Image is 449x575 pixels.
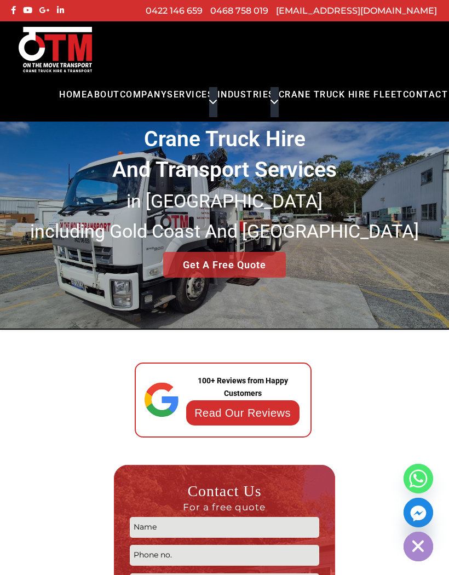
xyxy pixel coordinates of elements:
[163,252,286,278] a: Get A Free Quote
[120,87,168,117] a: COMPANY
[130,481,319,513] h3: Contact Us
[194,407,291,419] a: Read Our Reviews
[276,5,437,16] a: [EMAIL_ADDRESS][DOMAIN_NAME]
[279,87,403,117] a: Crane Truck Hire Fleet
[210,5,268,16] a: 0468 758 019
[30,190,419,243] small: in [GEOGRAPHIC_DATA] including Gold Coast And [GEOGRAPHIC_DATA]
[130,517,319,538] input: Name
[404,498,433,527] a: Facebook_Messenger
[87,87,120,117] a: About
[59,87,87,117] a: Home
[198,376,288,398] strong: 100+ Reviews from Happy Customers
[130,501,319,513] span: For a free quote
[146,5,203,16] a: 0422 146 659
[130,545,319,566] input: Phone no.
[167,87,214,117] a: Services
[403,87,448,117] a: Contact
[217,87,275,117] a: Industries
[404,464,433,493] a: Whatsapp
